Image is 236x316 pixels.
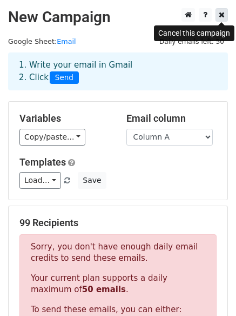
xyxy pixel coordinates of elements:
a: Load... [19,172,61,189]
h5: Email column [126,113,217,124]
small: Google Sheet: [8,37,76,45]
span: Send [50,71,79,84]
h5: Variables [19,113,110,124]
div: 1. Write your email in Gmail 2. Click [11,59,225,84]
p: Your current plan supports a daily maximum of . [31,273,205,295]
strong: 50 emails [82,285,126,294]
div: Cancel this campaign [154,25,234,41]
a: Daily emails left: 50 [156,37,228,45]
iframe: Chat Widget [182,264,236,316]
h2: New Campaign [8,8,228,27]
a: Templates [19,156,66,168]
a: Copy/paste... [19,129,85,146]
h5: 99 Recipients [19,217,217,229]
a: Email [57,37,76,45]
p: Sorry, you don't have enough daily email credits to send these emails. [31,241,205,264]
p: To send these emails, you can either: [31,304,205,315]
button: Save [78,172,106,189]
